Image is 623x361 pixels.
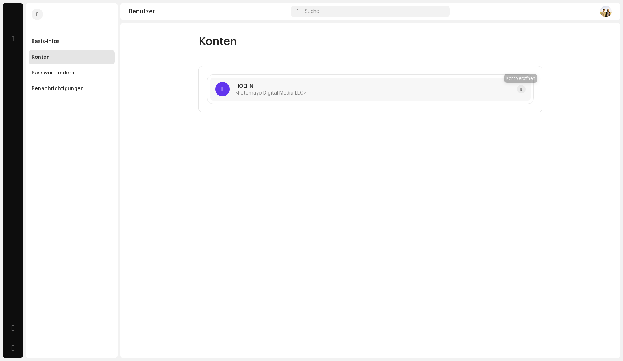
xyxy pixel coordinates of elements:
[32,70,75,76] div: Passwort ändern
[198,34,237,49] span: Konten
[129,9,288,14] div: Benutzer
[305,9,319,14] span: Suche
[600,6,612,17] img: d8767c52-96b1-4f98-8715-fa42d2fc62e3
[32,39,60,44] div: Basis-Infos
[32,54,50,60] div: Konten
[235,91,306,96] span: <Putumayo Digital Media LLC>
[29,66,115,80] re-m-nav-item: Passwort ändern
[235,83,306,90] p: HOEHN
[29,34,115,49] re-m-nav-item: Basis-Infos
[29,50,115,64] re-m-nav-item: Konten
[29,82,115,96] re-m-nav-item: Benachrichtigungen
[32,86,84,92] div: Benachrichtigungen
